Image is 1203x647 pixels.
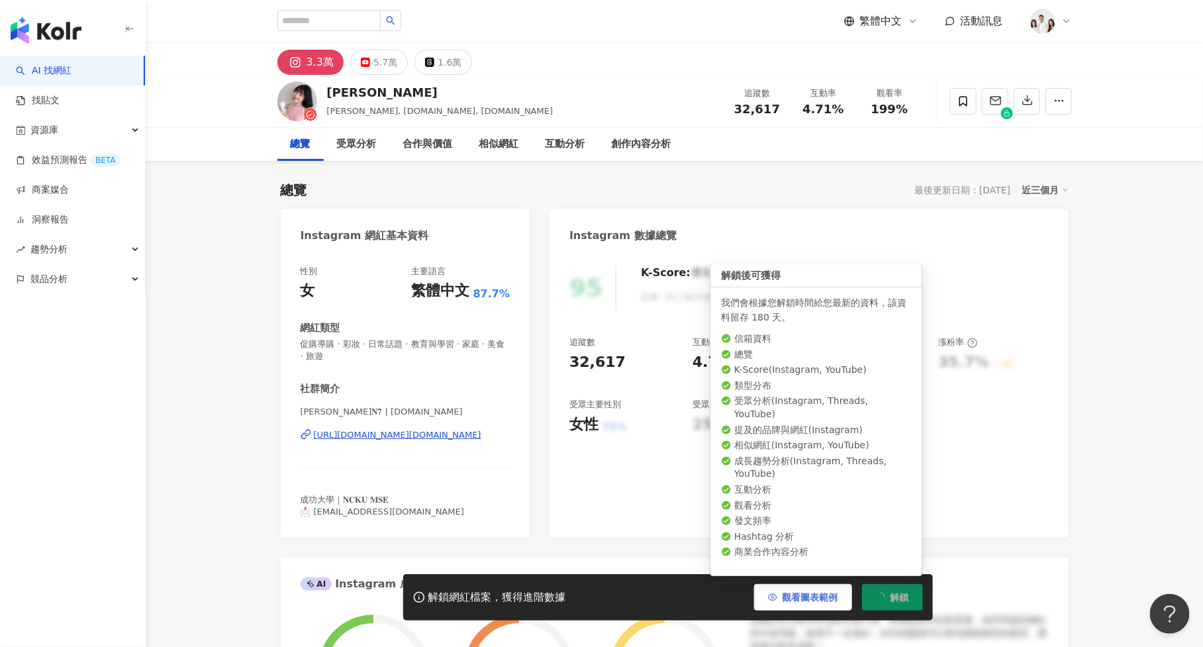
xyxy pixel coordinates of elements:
div: 相似網紅 [479,136,519,152]
a: 效益預測報告BETA [16,154,120,167]
div: 解鎖網紅檔案，獲得進階數據 [428,591,566,605]
span: 活動訊息 [961,15,1003,27]
span: 資源庫 [30,115,58,145]
div: 5.7萬 [373,53,397,72]
div: 追蹤數 [732,87,783,100]
li: 受眾分析 ( Instagram, Threads, YouTube ) [721,395,912,421]
li: K-Score ( Instagram, YouTube ) [721,364,912,377]
img: 20231221_NR_1399_Small.jpg [1030,9,1055,34]
div: 社群簡介 [301,382,340,396]
img: KOL Avatar [277,81,317,121]
div: Instagram 數據總覽 [569,228,677,243]
div: [URL][DOMAIN_NAME][DOMAIN_NAME] [314,429,481,441]
div: 互動率 [693,336,732,348]
span: 32,617 [734,102,780,116]
a: 找貼文 [16,94,60,107]
div: [PERSON_NAME] [327,84,553,101]
li: 相似網紅 ( Instagram, YouTube ) [721,439,912,452]
div: 1.6萬 [438,53,461,72]
a: [URL][DOMAIN_NAME][DOMAIN_NAME] [301,429,510,441]
a: 洞察報告 [16,213,69,226]
span: rise [16,245,25,254]
img: logo [11,17,81,44]
span: 199% [871,103,908,116]
li: 提及的品牌與網紅 ( Instagram ) [721,424,912,437]
a: 商案媒合 [16,183,69,197]
div: 總覽 [291,136,311,152]
div: 追蹤數 [569,336,595,348]
span: 解鎖 [890,592,909,603]
span: search [386,16,395,25]
span: 4.71% [802,103,843,116]
span: 觀看圖表範例 [783,592,838,603]
div: 性別 [301,266,318,277]
div: 受眾主要性別 [569,399,621,411]
span: 繁體中文 [860,14,902,28]
div: Instagram 網紅基本資料 [301,228,429,243]
div: 近三個月 [1022,181,1069,199]
div: K-Score : [641,266,725,280]
button: 5.7萬 [350,50,408,75]
div: 觀看率 [865,87,915,100]
span: 競品分析 [30,264,68,294]
div: 最後更新日期：[DATE] [914,185,1010,195]
li: 類型分布 [721,379,912,393]
li: 成長趨勢分析 ( Instagram, Threads, YouTube ) [721,455,912,481]
div: 受眾主要年齡 [693,399,744,411]
a: searchAI 找網紅 [16,64,72,77]
div: 互動分析 [546,136,585,152]
div: 主要語言 [412,266,446,277]
div: 互動率 [798,87,849,100]
span: 促購導購 · 彩妝 · 日常話題 · 教育與學習 · 家庭 · 美食 · 旅遊 [301,338,510,362]
div: 4.71% [693,352,743,373]
div: 3.3萬 [307,53,334,72]
div: 32,617 [569,352,626,373]
span: [PERSON_NAME], [DOMAIN_NAME], [DOMAIN_NAME] [327,106,553,116]
li: 觀看分析 [721,499,912,513]
li: 信箱資料 [721,332,912,346]
div: 我們會根據您解鎖時間給您最新的資料，該資料留存 180 天。 [721,295,912,324]
div: 女 [301,281,315,301]
span: 成功大學｜𝐍𝐂𝐊𝐔 𝐌𝐒𝐄 📩 [EMAIL_ADDRESS][DOMAIN_NAME] [301,495,464,517]
li: 互動分析 [721,483,912,497]
div: 漲粉率 [939,336,978,348]
button: 觀看圖表範例 [754,584,852,611]
span: 趨勢分析 [30,234,68,264]
button: 解鎖 [862,584,923,611]
div: 總覽 [281,181,307,199]
li: 發文頻率 [721,515,912,528]
button: 3.3萬 [277,50,344,75]
li: 商業合作內容分析 [721,546,912,559]
div: 女性 [569,415,599,435]
div: 繁體中文 [412,281,470,301]
span: loading [874,591,887,604]
div: 受眾分析 [337,136,377,152]
span: [PERSON_NAME]𝐍𝟕 | [DOMAIN_NAME] [301,406,510,418]
div: 解鎖後可獲得 [710,264,922,287]
button: 1.6萬 [414,50,472,75]
div: 合作與價值 [403,136,453,152]
li: 總覽 [721,348,912,362]
div: 網紅類型 [301,321,340,335]
li: Hashtag 分析 [721,530,912,544]
div: 創作內容分析 [612,136,671,152]
span: 87.7% [473,287,510,301]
